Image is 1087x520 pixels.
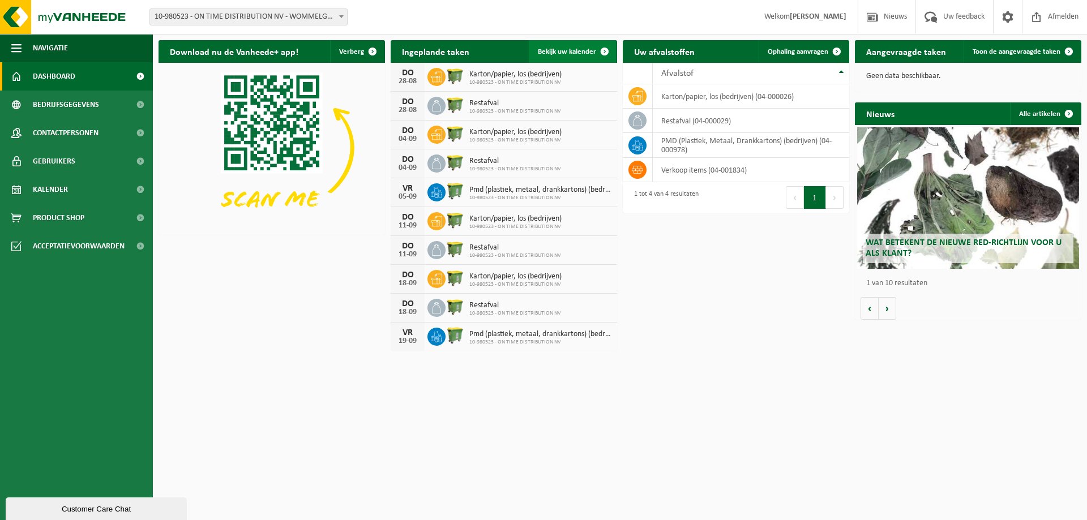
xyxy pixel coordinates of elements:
[33,91,99,119] span: Bedrijfsgegevens
[33,34,68,62] span: Navigatie
[446,297,465,316] img: WB-1100-HPE-GN-50
[653,158,849,182] td: verkoop items (04-001834)
[879,297,896,320] button: Volgende
[855,102,906,124] h2: Nieuws
[396,126,419,135] div: DO
[529,40,616,63] a: Bekijk uw kalender
[396,337,419,345] div: 19-09
[469,281,562,288] span: 10-980523 - ON TIME DISTRIBUTION NV
[33,119,99,147] span: Contactpersonen
[446,239,465,259] img: WB-1100-HPE-GN-50
[33,204,84,232] span: Product Shop
[396,328,419,337] div: VR
[446,95,465,114] img: WB-1100-HPE-GN-50
[469,310,561,317] span: 10-980523 - ON TIME DISTRIBUTION NV
[964,40,1080,63] a: Toon de aangevraagde taken
[469,339,611,346] span: 10-980523 - ON TIME DISTRIBUTION NV
[33,147,75,175] span: Gebruikers
[446,326,465,345] img: WB-0770-HPE-GN-50
[159,63,385,233] img: Download de VHEPlus App
[861,297,879,320] button: Vorige
[866,72,1070,80] p: Geen data beschikbaar.
[866,238,1062,258] span: Wat betekent de nieuwe RED-richtlijn voor u als klant?
[469,243,561,252] span: Restafval
[396,242,419,251] div: DO
[396,308,419,316] div: 18-09
[446,182,465,201] img: WB-0770-HPE-GN-50
[469,224,562,230] span: 10-980523 - ON TIME DISTRIBUTION NV
[469,166,561,173] span: 10-980523 - ON TIME DISTRIBUTION NV
[396,155,419,164] div: DO
[661,69,694,78] span: Afvalstof
[768,48,828,55] span: Ophaling aanvragen
[396,164,419,172] div: 04-09
[790,12,846,21] strong: [PERSON_NAME]
[469,70,562,79] span: Karton/papier, los (bedrijven)
[628,185,699,210] div: 1 tot 4 van 4 resultaten
[396,251,419,259] div: 11-09
[469,137,562,144] span: 10-980523 - ON TIME DISTRIBUTION NV
[804,186,826,209] button: 1
[396,213,419,222] div: DO
[855,40,957,62] h2: Aangevraagde taken
[866,280,1076,287] p: 1 van 10 resultaten
[391,40,481,62] h2: Ingeplande taken
[653,133,849,158] td: PMD (Plastiek, Metaal, Drankkartons) (bedrijven) (04-000978)
[446,124,465,143] img: WB-1100-HPE-GN-50
[469,99,561,108] span: Restafval
[33,62,75,91] span: Dashboard
[396,68,419,78] div: DO
[469,214,562,224] span: Karton/papier, los (bedrijven)
[857,127,1079,269] a: Wat betekent de nieuwe RED-richtlijn voor u als klant?
[396,270,419,280] div: DO
[469,301,561,310] span: Restafval
[1010,102,1080,125] a: Alle artikelen
[538,48,596,55] span: Bekijk uw kalender
[396,97,419,106] div: DO
[653,109,849,133] td: restafval (04-000029)
[446,210,465,230] img: WB-1100-HPE-GN-50
[33,232,125,260] span: Acceptatievoorwaarden
[159,40,310,62] h2: Download nu de Vanheede+ app!
[396,135,419,143] div: 04-09
[149,8,348,25] span: 10-980523 - ON TIME DISTRIBUTION NV - WOMMELGEM
[759,40,848,63] a: Ophaling aanvragen
[396,280,419,287] div: 18-09
[150,9,347,25] span: 10-980523 - ON TIME DISTRIBUTION NV - WOMMELGEM
[446,153,465,172] img: WB-1100-HPE-GN-50
[469,195,611,201] span: 10-980523 - ON TIME DISTRIBUTION NV
[396,299,419,308] div: DO
[330,40,384,63] button: Verberg
[396,184,419,193] div: VR
[446,66,465,85] img: WB-1100-HPE-GN-50
[339,48,364,55] span: Verberg
[469,186,611,195] span: Pmd (plastiek, metaal, drankkartons) (bedrijven)
[6,495,189,520] iframe: chat widget
[623,40,706,62] h2: Uw afvalstoffen
[469,252,561,259] span: 10-980523 - ON TIME DISTRIBUTION NV
[469,108,561,115] span: 10-980523 - ON TIME DISTRIBUTION NV
[469,79,562,86] span: 10-980523 - ON TIME DISTRIBUTION NV
[786,186,804,209] button: Previous
[826,186,844,209] button: Next
[33,175,68,204] span: Kalender
[396,222,419,230] div: 11-09
[446,268,465,287] img: WB-1100-HPE-GN-50
[396,106,419,114] div: 28-08
[469,330,611,339] span: Pmd (plastiek, metaal, drankkartons) (bedrijven)
[396,78,419,85] div: 28-08
[396,193,419,201] div: 05-09
[469,272,562,281] span: Karton/papier, los (bedrijven)
[469,128,562,137] span: Karton/papier, los (bedrijven)
[653,84,849,109] td: karton/papier, los (bedrijven) (04-000026)
[469,157,561,166] span: Restafval
[973,48,1060,55] span: Toon de aangevraagde taken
